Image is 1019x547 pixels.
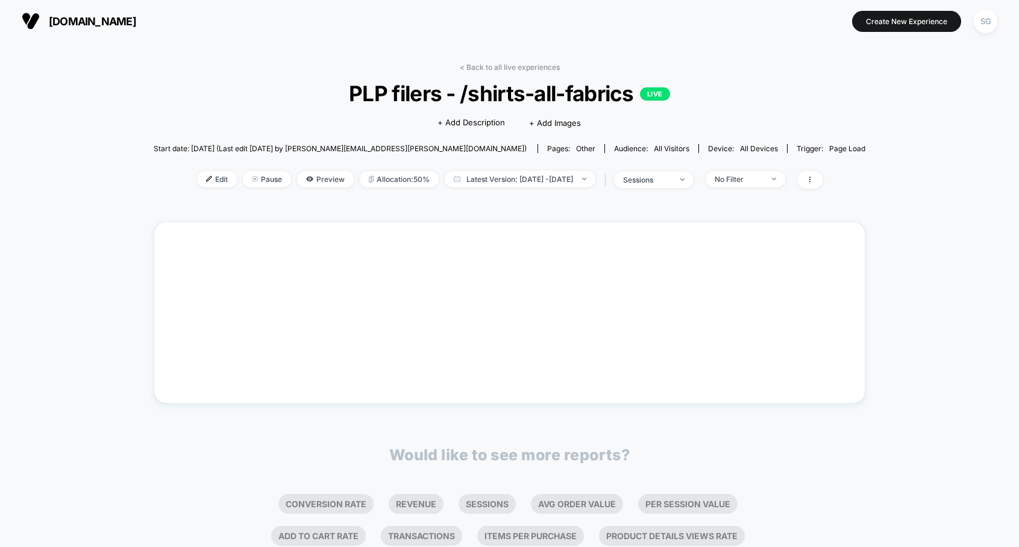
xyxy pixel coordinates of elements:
[459,494,516,514] li: Sessions
[614,144,689,153] div: Audience:
[547,144,595,153] div: Pages:
[576,144,595,153] span: other
[189,81,829,106] span: PLP filers - /shirts-all-fabrics
[18,11,140,31] button: [DOMAIN_NAME]
[22,12,40,30] img: Visually logo
[369,176,374,183] img: rebalance
[252,176,258,182] img: end
[970,9,1001,34] button: SG
[638,494,738,514] li: Per Session Value
[243,171,291,187] span: Pause
[974,10,997,33] div: SG
[460,63,560,72] a: < Back to all live experiences
[829,144,865,153] span: Page Load
[389,494,444,514] li: Revenue
[477,526,584,546] li: Items Per Purchase
[206,176,212,182] img: edit
[623,175,671,184] div: sessions
[640,87,670,101] p: LIVE
[360,171,439,187] span: Allocation: 50%
[154,144,527,153] span: Start date: [DATE] (Last edit [DATE] by [PERSON_NAME][EMAIL_ADDRESS][PERSON_NAME][DOMAIN_NAME])
[599,526,745,546] li: Product Details Views Rate
[715,175,763,184] div: No Filter
[698,144,787,153] span: Device:
[389,446,630,464] p: Would like to see more reports?
[381,526,462,546] li: Transactions
[271,526,366,546] li: Add To Cart Rate
[852,11,961,32] button: Create New Experience
[445,171,595,187] span: Latest Version: [DATE] - [DATE]
[297,171,354,187] span: Preview
[654,144,689,153] span: All Visitors
[49,15,136,28] span: [DOMAIN_NAME]
[797,144,865,153] div: Trigger:
[740,144,778,153] span: all devices
[529,118,581,128] span: + Add Images
[680,178,685,181] img: end
[772,178,776,180] img: end
[582,178,586,180] img: end
[437,117,505,129] span: + Add Description
[197,171,237,187] span: Edit
[454,176,460,182] img: calendar
[278,494,374,514] li: Conversion Rate
[601,171,614,189] span: |
[531,494,623,514] li: Avg Order Value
